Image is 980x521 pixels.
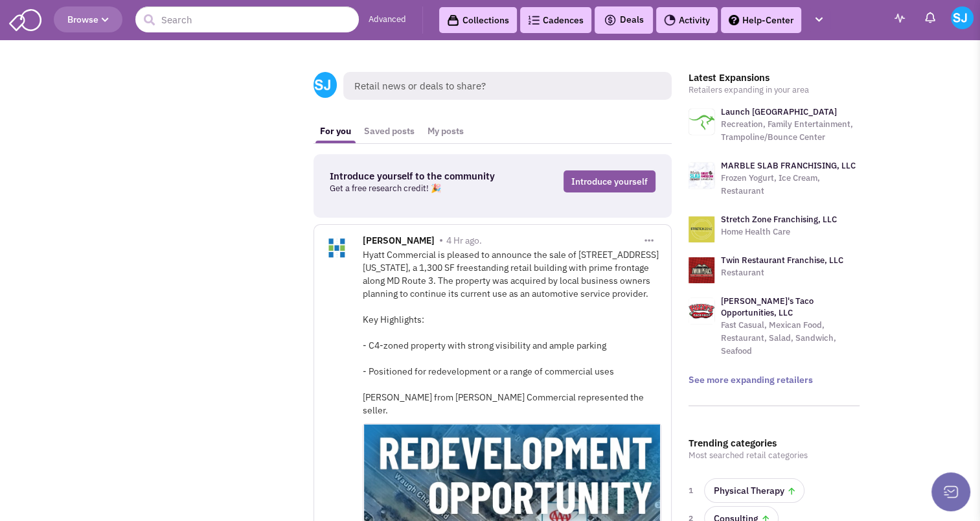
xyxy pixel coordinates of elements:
[421,119,470,143] a: My posts
[439,7,517,33] a: Collections
[721,295,814,318] a: [PERSON_NAME]'s Taco Opportunities, LLC
[363,235,435,249] span: [PERSON_NAME]
[520,7,591,33] a: Cadences
[721,160,856,171] a: MARBLE SLAB FRANCHISING, LLC
[343,72,672,100] span: Retail news or deals to share?
[721,7,801,33] a: Help-Center
[135,6,359,32] input: Search
[330,170,513,182] h3: Introduce yourself to the community
[313,119,358,143] a: For you
[951,6,974,29] img: Sarah Jones
[67,14,109,25] span: Browse
[689,484,696,497] span: 1
[689,109,714,135] img: logo
[369,14,406,26] a: Advanced
[9,6,41,31] img: SmartAdmin
[689,437,860,449] h3: Trending categories
[604,12,617,28] img: icon-deals.svg
[363,248,661,417] div: Hyatt Commercial is pleased to announce the sale of [STREET_ADDRESS][US_STATE], a 1,300 SF freest...
[664,14,676,26] img: Activity.png
[358,119,421,143] a: Saved posts
[54,6,122,32] button: Browse
[604,14,644,25] span: Deals
[704,478,804,503] a: Physical Therapy
[729,15,739,25] img: help.png
[689,449,860,462] p: Most searched retail categories
[446,235,482,246] span: 4 Hr ago.
[721,266,843,279] p: Restaurant
[564,170,655,192] a: Introduce yourself
[721,214,837,225] a: Stretch Zone Franchising, LLC
[528,16,540,25] img: Cadences_logo.png
[600,12,648,29] button: Deals
[721,226,837,238] p: Home Health Care
[721,172,860,198] p: Frozen Yogurt, Ice Cream, Restaurant
[689,72,860,84] h3: Latest Expansions
[330,182,513,195] p: Get a free research credit! 🎉
[721,319,860,358] p: Fast Casual, Mexican Food, Restaurant, Salad, Sandwich, Seafood
[721,255,843,266] a: Twin Restaurant Franchise, LLC
[656,7,718,33] a: Activity
[447,14,459,27] img: icon-collection-lavender-black.svg
[721,118,860,144] p: Recreation, Family Entertainment, Trampoline/Bounce Center
[689,298,714,324] img: logo
[689,374,813,386] a: See more expanding retailers
[721,106,837,117] a: Launch [GEOGRAPHIC_DATA]
[689,163,714,189] img: logo
[689,216,714,242] img: logo
[689,257,714,283] img: logo
[689,84,860,97] p: Retailers expanding in your area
